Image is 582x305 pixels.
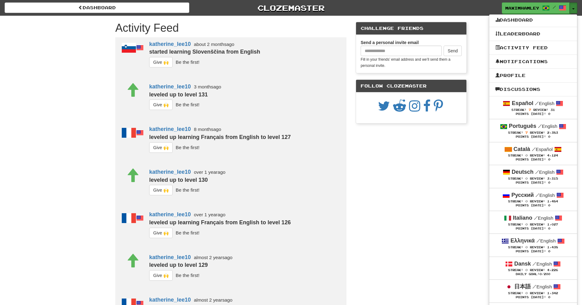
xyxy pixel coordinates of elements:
[149,177,208,183] strong: leveled up to level 130
[489,96,577,119] a: Español /English Streak: 7 Review: 31 Points [DATE]: 0
[194,255,232,260] small: almost 2 years ago
[176,145,199,150] small: Be the first!
[489,30,577,38] a: Leaderboard
[149,83,191,90] a: katherine_lee10
[525,222,528,226] span: 0
[530,154,545,157] span: Review:
[535,192,539,198] span: /
[508,246,523,249] span: Streak:
[551,108,555,112] span: 31
[149,91,208,98] strong: leveled up to level 131
[525,199,528,203] span: 0
[514,146,530,152] strong: Català
[508,154,523,157] span: Streak:
[149,262,208,268] strong: leveled up to level 129
[149,185,173,195] button: Give 🙌
[538,124,557,129] small: English
[533,108,548,112] span: Review:
[149,211,191,218] a: katherine_lee10
[489,119,577,142] a: Português /English Streak: 7 Review: 2,383 Points [DATE]: 0
[547,223,558,226] span: 1,027
[176,273,199,278] small: Be the first!
[530,131,545,134] span: Review:
[513,215,532,221] strong: Italiano
[512,169,534,175] strong: Deutsch
[530,246,545,249] span: Review:
[511,108,527,112] span: Streak:
[538,123,542,129] span: /
[489,257,577,279] a: Dansk /English Streak: 0 Review: 4,226 Daily Goal:0/200
[525,245,528,249] span: 0
[530,200,545,203] span: Review:
[534,215,553,221] small: English
[512,100,533,106] strong: Español
[489,234,577,256] a: Ελληνικά /English Streak: 0 Review: 1,438 Points [DATE]: 0
[495,181,571,185] div: Points [DATE]: 0
[495,112,571,116] div: Points [DATE]: 0
[149,228,173,238] button: Give 🙌
[489,142,577,165] a: Català /Español Streak: 0 Review: 4,124 Points [DATE]: 0
[530,268,545,272] span: Review:
[535,169,539,175] span: /
[361,57,450,68] small: Fill in your friends’ email address and we’ll send them a personal invite.
[510,238,535,244] strong: Ελληνικά
[525,177,528,180] span: 0
[530,291,545,295] span: Review:
[149,254,191,260] a: katherine_lee10
[495,158,571,162] div: Points [DATE]: 0
[489,211,577,234] a: Italiano /English Streak: 0 Review: 1,027 Points [DATE]: 0
[535,193,555,198] small: English
[532,261,536,266] span: /
[194,297,232,303] small: almost 2 years ago
[176,230,199,235] small: Be the first!
[495,227,571,231] div: Points [DATE]: 0
[525,131,528,134] span: 7
[525,153,528,157] span: 0
[495,272,571,276] div: Daily Goal: /200
[547,291,558,295] span: 1,342
[489,71,577,79] a: Profile
[115,22,346,34] h1: Activity Feed
[489,85,577,93] a: Discussions
[149,57,173,67] button: Give 🙌
[547,154,558,157] span: 4,124
[508,268,523,272] span: Streak:
[508,131,523,134] span: Streak:
[356,80,466,92] div: Follow Clozemaster
[5,2,189,13] a: Dashboard
[530,177,545,180] span: Review:
[489,280,577,302] a: 日本語 /English Streak: 0 Review: 1,342 Points [DATE]: 0
[508,291,523,295] span: Streak:
[535,100,539,106] span: /
[361,40,419,45] strong: Send a personal invite email
[489,44,577,52] a: Activity Feed
[356,22,466,35] div: Challenge Friends
[508,200,523,203] span: Streak:
[489,16,577,24] a: Dashboard
[532,261,552,266] small: English
[149,169,191,175] a: katherine_lee10
[176,102,199,107] small: Be the first!
[149,270,173,281] button: Give 🙌
[176,59,199,65] small: Be the first!
[547,131,558,134] span: 2,383
[514,283,531,290] strong: 日本語
[199,2,383,13] a: Clozemaster
[194,212,225,217] small: over 1 year ago
[149,142,173,153] button: Give 🙌
[514,261,531,267] strong: Dansk
[149,100,173,110] button: Give 🙌
[509,123,536,129] strong: Português
[149,297,191,303] a: katherine_lee10
[505,5,539,11] span: maximhamley
[536,238,556,243] small: English
[149,126,191,132] a: katherine_lee10
[539,272,542,276] span: 0
[536,238,540,243] span: /
[525,291,528,295] span: 0
[532,146,536,152] span: /
[149,134,291,140] strong: leveled up learning Français from English to level 127
[535,101,554,106] small: English
[495,295,571,299] div: Points [DATE]: 0
[149,219,291,226] strong: leveled up learning Français from English to level 126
